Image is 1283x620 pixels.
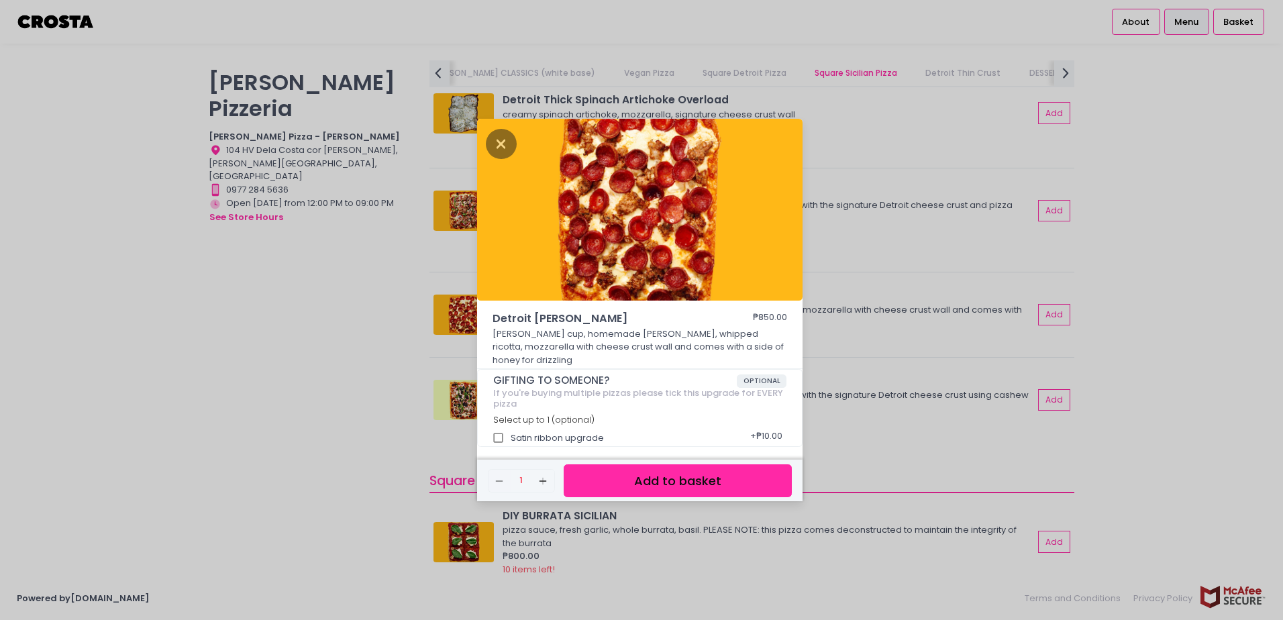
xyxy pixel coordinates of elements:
[486,136,517,150] button: Close
[737,374,787,388] span: OPTIONAL
[753,311,787,327] div: ₱850.00
[477,119,803,301] img: Detroit Roni Salciccia
[493,327,788,367] p: [PERSON_NAME] cup, homemade [PERSON_NAME], whipped ricotta, mozzarella with cheese crust wall and...
[493,311,714,327] span: Detroit [PERSON_NAME]
[493,374,737,386] span: GIFTING TO SOMEONE?
[564,464,792,497] button: Add to basket
[493,414,595,425] span: Select up to 1 (optional)
[746,425,786,451] div: + ₱10.00
[493,388,787,409] div: If you're buying multiple pizzas please tick this upgrade for EVERY pizza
